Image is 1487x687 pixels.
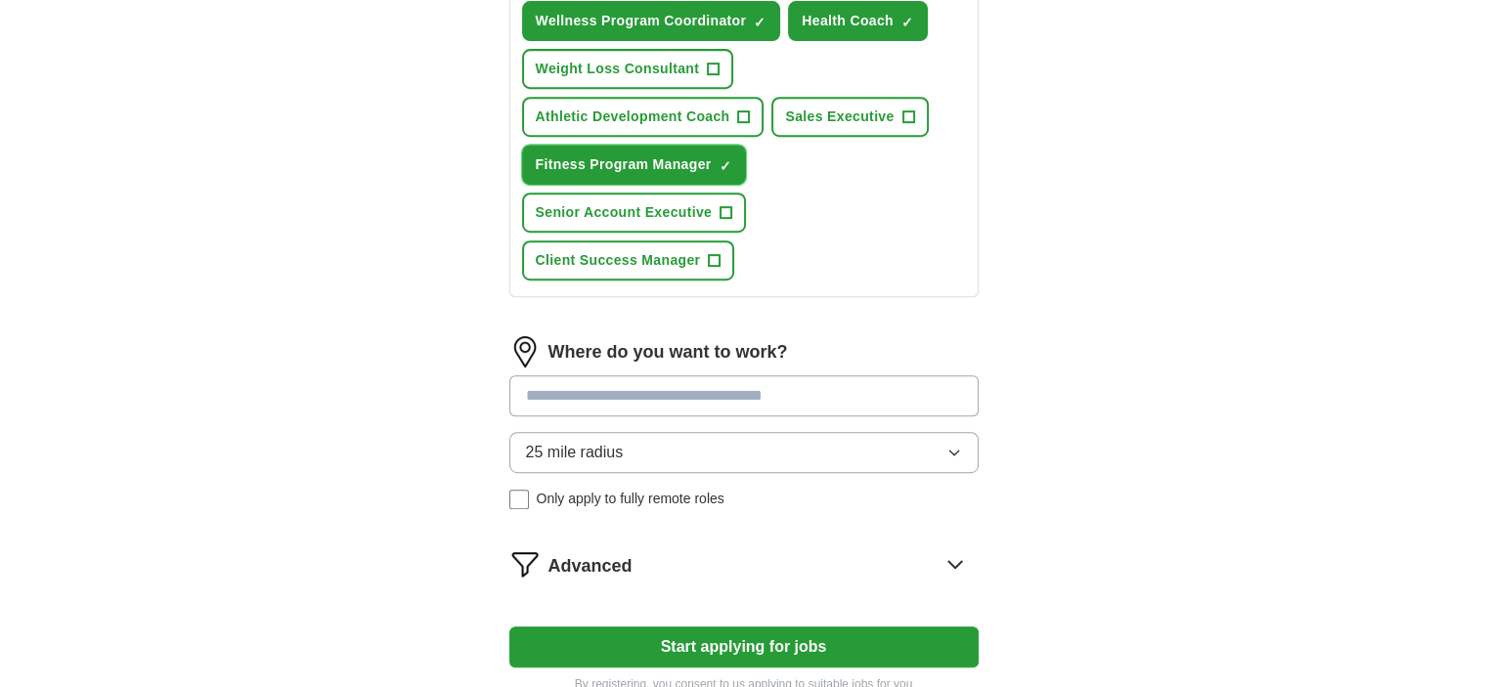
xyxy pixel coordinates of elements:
[522,1,781,41] button: Wellness Program Coordinator✓
[509,548,541,580] img: filter
[536,59,700,79] span: Weight Loss Consultant
[536,202,713,223] span: Senior Account Executive
[754,15,765,30] span: ✓
[536,11,747,31] span: Wellness Program Coordinator
[548,553,633,580] span: Advanced
[509,626,979,667] button: Start applying for jobs
[785,107,894,127] span: Sales Executive
[522,97,765,137] button: Athletic Development Coach
[509,336,541,367] img: location.png
[901,15,913,30] span: ✓
[522,145,746,185] button: Fitness Program Manager✓
[537,489,724,509] span: Only apply to fully remote roles
[548,339,788,365] label: Where do you want to work?
[509,490,529,509] input: Only apply to fully remote roles
[509,432,979,473] button: 25 mile radius
[536,154,712,175] span: Fitness Program Manager
[536,107,730,127] span: Athletic Development Coach
[720,158,731,174] span: ✓
[522,193,747,233] button: Senior Account Executive
[526,441,624,464] span: 25 mile radius
[771,97,928,137] button: Sales Executive
[522,240,735,280] button: Client Success Manager
[522,49,734,89] button: Weight Loss Consultant
[788,1,928,41] button: Health Coach✓
[536,250,701,271] span: Client Success Manager
[802,11,894,31] span: Health Coach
